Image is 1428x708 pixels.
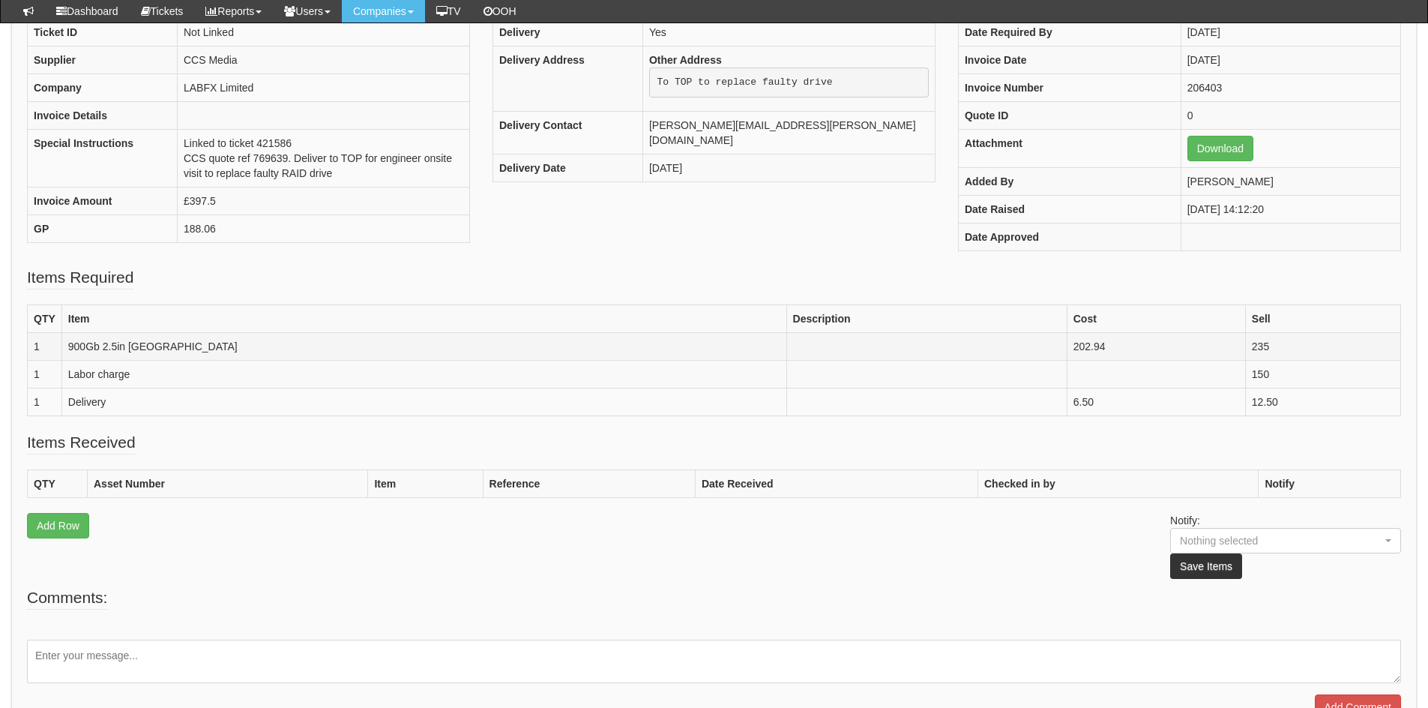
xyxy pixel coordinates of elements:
a: Add Row [27,513,89,538]
th: Invoice Number [958,74,1181,102]
th: Item [368,470,483,498]
legend: Items Required [27,266,133,289]
th: Description [786,305,1067,333]
td: [PERSON_NAME][EMAIL_ADDRESS][PERSON_NAME][DOMAIN_NAME] [642,111,935,154]
th: Checked in by [977,470,1258,498]
th: Reference [483,470,695,498]
th: Supplier [28,46,178,74]
td: Delivery [61,388,786,416]
legend: Items Received [27,431,136,454]
td: 206403 [1181,74,1400,102]
th: Notify [1259,470,1401,498]
td: 235 [1245,333,1400,361]
td: 1 [28,388,62,416]
th: Date Approved [958,223,1181,251]
td: 188.06 [178,215,470,243]
td: 150 [1245,361,1400,388]
th: Company [28,74,178,102]
td: 0 [1181,102,1400,130]
td: 6.50 [1067,388,1245,416]
td: 1 [28,333,62,361]
b: Other Address [649,54,722,66]
button: Nothing selected [1170,528,1401,553]
th: QTY [28,470,88,498]
p: Notify: [1170,513,1401,579]
th: Special Instructions [28,130,178,187]
th: Invoice Details [28,102,178,130]
td: Yes [642,19,935,46]
th: QTY [28,305,62,333]
th: Delivery Address [492,46,642,112]
th: Delivery Date [492,154,642,181]
td: 1 [28,361,62,388]
td: [DATE] [1181,46,1400,74]
div: Nothing selected [1180,533,1363,548]
th: Quote ID [958,102,1181,130]
pre: To TOP to replace faulty drive [649,67,929,97]
td: [DATE] 14:12:20 [1181,196,1400,223]
th: Sell [1245,305,1400,333]
td: 900Gb 2.5in [GEOGRAPHIC_DATA] [61,333,786,361]
th: Invoice Amount [28,187,178,215]
th: Ticket ID [28,19,178,46]
td: 202.94 [1067,333,1245,361]
th: Cost [1067,305,1245,333]
th: Invoice Date [958,46,1181,74]
th: Attachment [958,130,1181,168]
th: Date Received [695,470,977,498]
th: Asset Number [88,470,368,498]
th: Added By [958,168,1181,196]
td: 12.50 [1245,388,1400,416]
th: Delivery [492,19,642,46]
td: Labor charge [61,361,786,388]
th: Delivery Contact [492,111,642,154]
td: CCS Media [178,46,470,74]
td: £397.5 [178,187,470,215]
td: LABFX Limited [178,74,470,102]
th: Item [61,305,786,333]
td: [PERSON_NAME] [1181,168,1400,196]
legend: Comments: [27,586,107,610]
th: Date Raised [958,196,1181,223]
th: Date Required By [958,19,1181,46]
td: [DATE] [642,154,935,181]
td: [DATE] [1181,19,1400,46]
a: Download [1187,136,1253,161]
td: Not Linked [178,19,470,46]
td: Linked to ticket 421586 CCS quote ref 769639. Deliver to TOP for engineer onsite visit to replace... [178,130,470,187]
button: Save Items [1170,553,1242,579]
th: GP [28,215,178,243]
